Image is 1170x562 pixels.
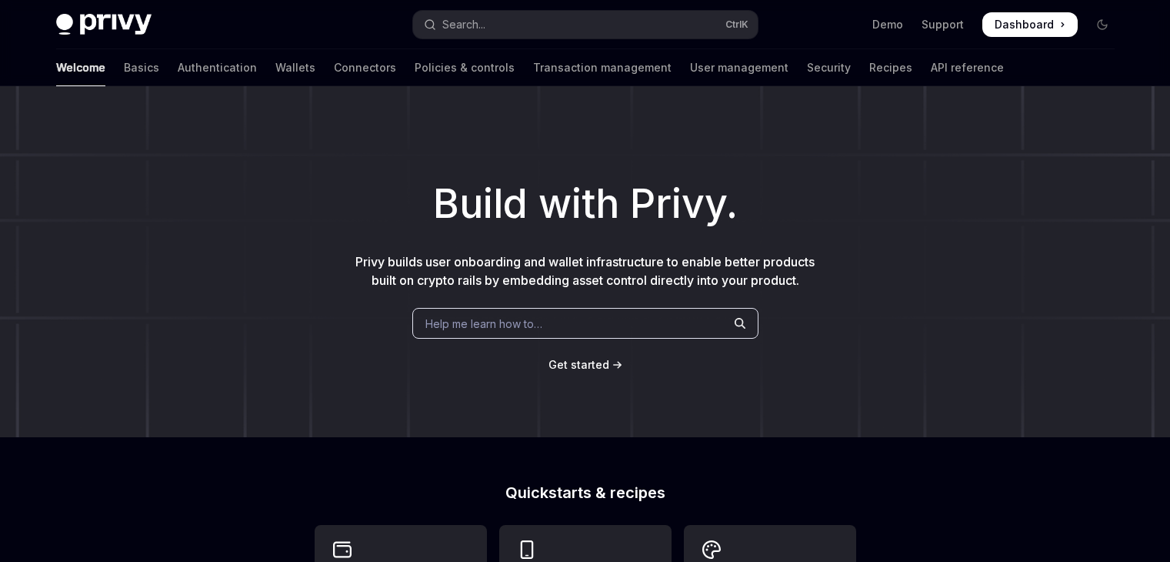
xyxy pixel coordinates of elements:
[56,14,152,35] img: dark logo
[931,49,1004,86] a: API reference
[807,49,851,86] a: Security
[124,49,159,86] a: Basics
[872,17,903,32] a: Demo
[56,49,105,86] a: Welcome
[922,17,964,32] a: Support
[442,15,485,34] div: Search...
[315,485,856,500] h2: Quickstarts & recipes
[725,18,748,31] span: Ctrl K
[982,12,1078,37] a: Dashboard
[275,49,315,86] a: Wallets
[533,49,672,86] a: Transaction management
[425,316,542,332] span: Help me learn how to…
[334,49,396,86] a: Connectors
[869,49,912,86] a: Recipes
[690,49,788,86] a: User management
[355,254,815,288] span: Privy builds user onboarding and wallet infrastructure to enable better products built on crypto ...
[413,11,758,38] button: Open search
[415,49,515,86] a: Policies & controls
[25,174,1145,234] h1: Build with Privy.
[995,17,1054,32] span: Dashboard
[548,358,609,371] span: Get started
[1090,12,1115,37] button: Toggle dark mode
[178,49,257,86] a: Authentication
[548,357,609,373] a: Get started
